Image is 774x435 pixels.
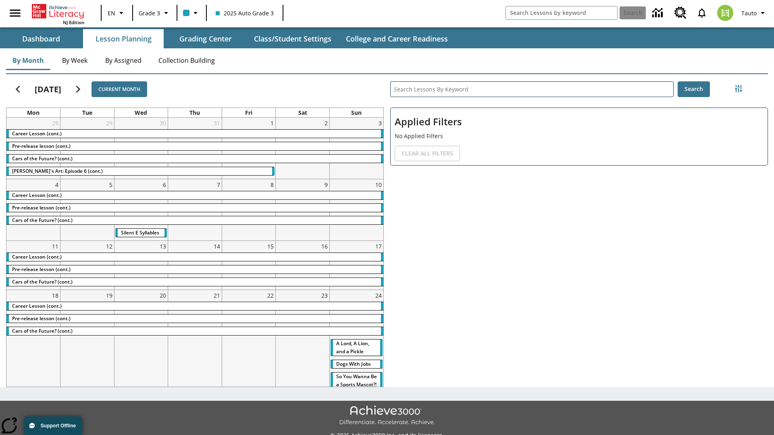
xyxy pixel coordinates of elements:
div: Dogs With Jobs [331,360,383,368]
a: August 17, 2025 [374,241,383,252]
td: August 14, 2025 [168,240,222,290]
span: NJ Edition [63,19,84,25]
button: Dashboard [1,29,81,48]
a: Home [32,3,84,19]
td: August 9, 2025 [276,179,330,241]
span: Cars of the Future? (cont.) [12,327,73,334]
img: Achieve3000 Differentiate Accelerate Achieve [339,406,435,426]
div: Cars of the Future? (cont.) [6,327,383,335]
button: By Assigned [99,51,148,70]
button: Search [678,81,710,97]
td: August 12, 2025 [60,240,114,290]
td: August 20, 2025 [114,290,168,433]
input: search field [506,6,617,19]
span: Support Offline [41,423,76,429]
td: August 21, 2025 [168,290,222,433]
button: Previous [8,79,28,99]
a: Notifications [691,2,712,23]
button: Select a new avatar [712,2,738,23]
div: Violet's Art: Episode 6 (cont.) [6,167,275,175]
td: August 5, 2025 [60,179,114,241]
span: Cars of the Future? (cont.) [12,155,73,162]
a: August 20, 2025 [158,290,168,301]
button: Class color is light blue. Change class color [180,6,204,20]
span: Silent E Syllables [121,229,159,236]
td: August 1, 2025 [222,118,276,179]
a: Resource Center, Will open in new tab [670,2,691,24]
div: Search [384,71,768,387]
a: August 7, 2025 [215,179,222,190]
div: Home [32,2,84,25]
span: Grade 3 [139,9,160,17]
td: August 23, 2025 [276,290,330,433]
td: August 17, 2025 [329,240,383,290]
a: Wednesday [133,108,149,117]
span: A Lord, A Lion, and a Pickle [336,340,369,355]
span: Violet's Art: Episode 6 (cont.) [12,168,103,174]
div: Pre-release lesson (cont.) [6,142,383,150]
td: July 28, 2025 [6,118,60,179]
div: Career Lesson (cont.) [6,130,383,138]
span: So You Wanna Be a Sports Mascot?! [336,373,377,388]
div: Pre-release lesson (cont.) [6,204,383,212]
div: Cars of the Future? (cont.) [6,216,383,224]
a: August 5, 2025 [108,179,114,190]
span: Pre-release lesson (cont.) [12,204,71,211]
a: July 30, 2025 [158,118,168,128]
div: Applied Filters [390,108,768,166]
td: July 31, 2025 [168,118,222,179]
div: So You Wanna Be a Sports Mascot?! [331,373,383,389]
button: College and Career Readiness [339,29,454,48]
a: August 8, 2025 [269,179,275,190]
td: August 7, 2025 [168,179,222,241]
button: Profile/Settings [738,6,771,20]
a: Monday [25,108,41,117]
a: August 23, 2025 [320,290,329,301]
td: July 30, 2025 [114,118,168,179]
span: Pre-release lesson (cont.) [12,266,71,273]
a: August 22, 2025 [266,290,275,301]
a: August 10, 2025 [374,179,383,190]
a: August 19, 2025 [104,290,114,301]
button: Grade: Grade 3, Select a grade [135,6,174,20]
td: August 8, 2025 [222,179,276,241]
a: Tuesday [81,108,94,117]
span: EN [108,9,115,17]
a: August 2, 2025 [323,118,329,128]
span: Tauto [741,9,757,17]
a: July 29, 2025 [104,118,114,128]
a: August 11, 2025 [50,241,60,252]
a: August 1, 2025 [269,118,275,128]
p: No Applied Filters [395,132,764,140]
button: Class/Student Settings [248,29,338,48]
td: August 10, 2025 [329,179,383,241]
a: Friday [243,108,254,117]
input: Search Lessons By Keyword [391,82,673,97]
a: August 3, 2025 [377,118,383,128]
span: Cars of the Future? (cont.) [12,278,73,285]
div: Silent E Syllables [115,229,167,237]
img: avatar image [717,5,733,21]
a: Sunday [350,108,363,117]
a: August 21, 2025 [212,290,222,301]
button: Collection Building [152,51,221,70]
span: Career Lesson (cont.) [12,253,62,260]
span: Career Lesson (cont.) [12,192,62,199]
td: August 24, 2025 [329,290,383,433]
span: Pre-release lesson (cont.) [12,315,71,322]
td: August 11, 2025 [6,240,60,290]
td: August 22, 2025 [222,290,276,433]
button: Current Month [92,81,147,97]
div: Cars of the Future? (cont.) [6,278,383,286]
div: A Lord, A Lion, and a Pickle [331,340,383,356]
a: Thursday [188,108,202,117]
td: August 13, 2025 [114,240,168,290]
a: July 28, 2025 [50,118,60,128]
div: Career Lesson (cont.) [6,302,383,310]
a: August 24, 2025 [374,290,383,301]
a: Saturday [297,108,309,117]
a: August 15, 2025 [266,241,275,252]
span: Career Lesson (cont.) [12,130,62,137]
span: 2025 Auto Grade 3 [216,9,274,17]
button: Grading Center [165,29,246,48]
